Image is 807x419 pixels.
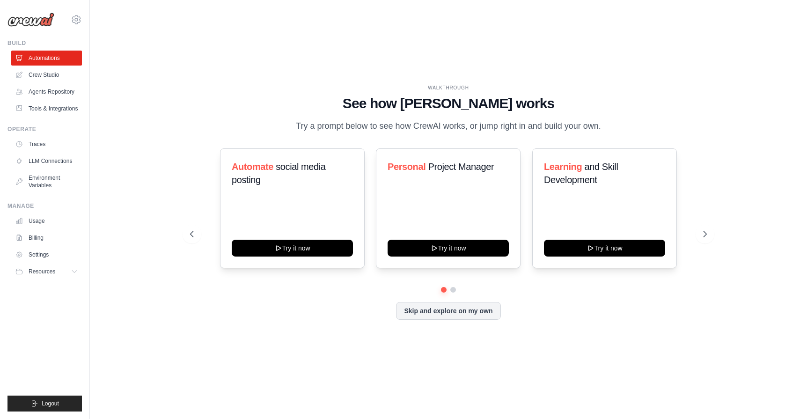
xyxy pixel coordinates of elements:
a: Tools & Integrations [11,101,82,116]
a: Crew Studio [11,67,82,82]
div: Build [7,39,82,47]
div: Operate [7,125,82,133]
div: WALKTHROUGH [190,84,707,91]
span: Learning [544,162,582,172]
button: Try it now [388,240,509,257]
span: Logout [42,400,59,407]
button: Skip and explore on my own [396,302,500,320]
p: Try a prompt below to see how CrewAI works, or jump right in and build your own. [291,119,606,133]
a: LLM Connections [11,154,82,169]
button: Resources [11,264,82,279]
a: Traces [11,137,82,152]
a: Usage [11,213,82,228]
img: Logo [7,13,54,27]
a: Automations [11,51,82,66]
h1: See how [PERSON_NAME] works [190,95,707,112]
button: Try it now [232,240,353,257]
button: Logout [7,396,82,412]
span: Project Manager [428,162,494,172]
a: Settings [11,247,82,262]
span: Resources [29,268,55,275]
span: Automate [232,162,273,172]
a: Environment Variables [11,170,82,193]
span: and Skill Development [544,162,618,185]
span: Personal [388,162,426,172]
div: Manage [7,202,82,210]
a: Billing [11,230,82,245]
span: social media posting [232,162,326,185]
button: Try it now [544,240,665,257]
a: Agents Repository [11,84,82,99]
